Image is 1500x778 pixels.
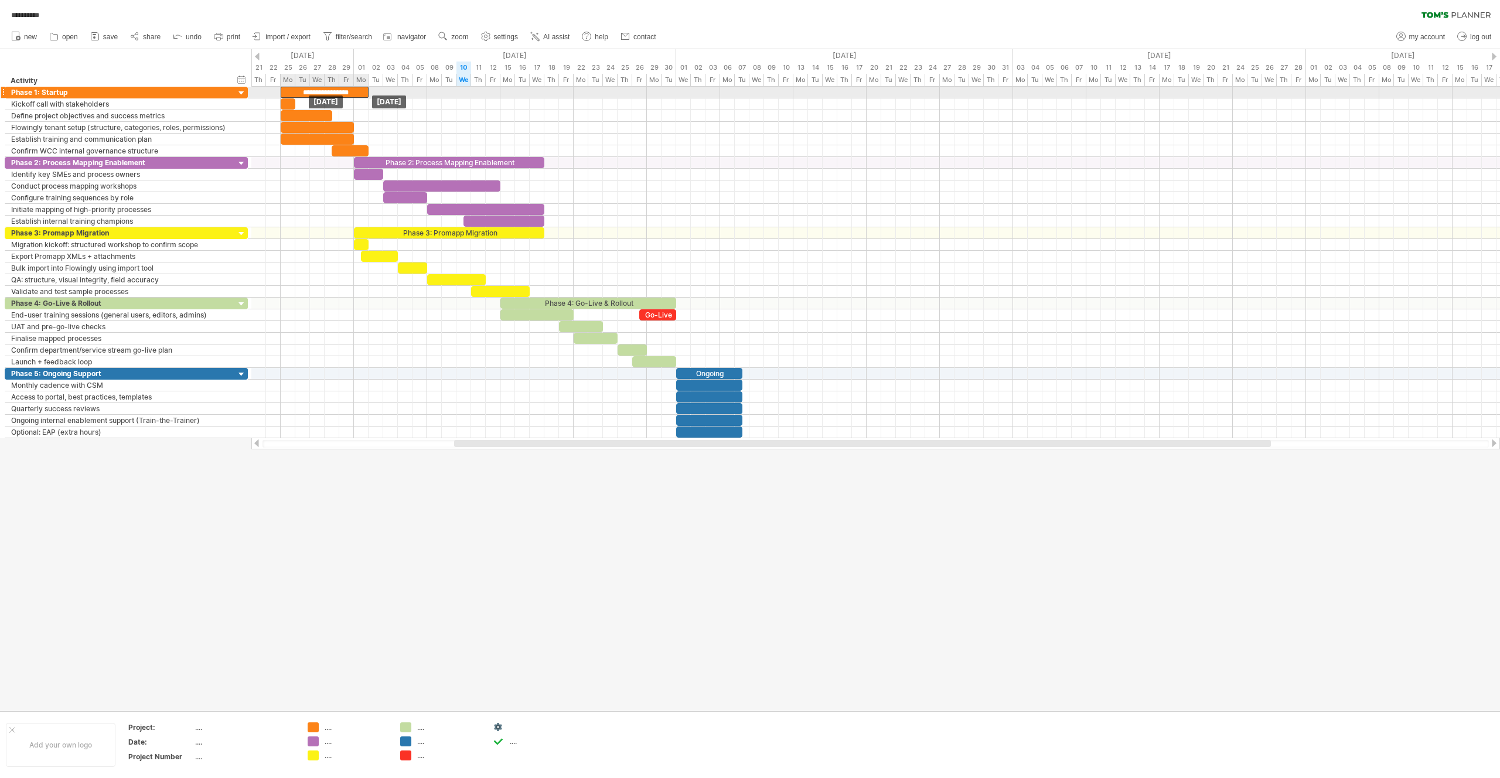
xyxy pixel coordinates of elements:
[1262,74,1277,86] div: Wednesday, 26 November 2025
[579,29,612,45] a: help
[417,750,481,760] div: ....
[128,722,193,732] div: Project:
[251,74,266,86] div: Thursday, 21 August 2025
[852,62,867,74] div: Friday, 17 October 2025
[369,74,383,86] div: Tuesday, 2 September 2025
[11,134,229,145] div: Establish training and communication plan
[808,74,823,86] div: Tuesday, 14 October 2025
[1470,33,1491,41] span: log out
[11,333,229,344] div: Finalise mapped processes
[632,62,647,74] div: Friday, 26 September 2025
[427,74,442,86] div: Monday, 8 September 2025
[456,74,471,86] div: Wednesday, 10 September 2025
[676,368,742,379] div: Ongoing
[339,62,354,74] div: Friday, 29 August 2025
[11,110,229,121] div: Define project objectives and success metrics
[325,74,339,86] div: Thursday, 28 August 2025
[735,62,749,74] div: Tuesday, 7 October 2025
[24,33,37,41] span: new
[1379,74,1394,86] div: Monday, 8 December 2025
[1291,74,1306,86] div: Friday, 28 November 2025
[720,74,735,86] div: Monday, 6 October 2025
[1306,74,1321,86] div: Monday, 1 December 2025
[211,29,244,45] a: print
[1350,74,1365,86] div: Thursday, 4 December 2025
[471,74,486,86] div: Thursday, 11 September 2025
[676,49,1013,62] div: October 2025
[749,74,764,86] div: Wednesday, 8 October 2025
[1321,74,1335,86] div: Tuesday, 2 December 2025
[456,62,471,74] div: Wednesday, 10 September 2025
[691,62,705,74] div: Thursday, 2 October 2025
[1438,74,1453,86] div: Friday, 12 December 2025
[530,62,544,74] div: Wednesday, 17 September 2025
[1072,62,1086,74] div: Friday, 7 November 2025
[500,298,676,309] div: Phase 4: Go-Live & Rollout
[500,74,515,86] div: Monday, 15 September 2025
[969,74,984,86] div: Wednesday, 29 October 2025
[515,74,530,86] div: Tuesday, 16 September 2025
[451,33,468,41] span: zoom
[588,74,603,86] div: Tuesday, 23 September 2025
[603,62,618,74] div: Wednesday, 24 September 2025
[1262,62,1277,74] div: Wednesday, 26 November 2025
[309,95,343,108] div: [DATE]
[1247,62,1262,74] div: Tuesday, 25 November 2025
[471,62,486,74] div: Thursday, 11 September 2025
[383,62,398,74] div: Wednesday, 3 September 2025
[486,74,500,86] div: Friday, 12 September 2025
[11,251,229,262] div: Export Promapp XMLs + attachments
[1306,62,1321,74] div: Monday, 1 December 2025
[354,157,544,168] div: Phase 2: Process Mapping Enablement
[808,62,823,74] div: Tuesday, 14 October 2025
[1233,62,1247,74] div: Monday, 24 November 2025
[543,33,570,41] span: AI assist
[336,33,372,41] span: filter/search
[325,750,388,760] div: ....
[325,722,388,732] div: ....
[1409,62,1423,74] div: Wednesday, 10 December 2025
[1423,74,1438,86] div: Thursday, 11 December 2025
[1086,74,1101,86] div: Monday, 10 November 2025
[896,62,911,74] div: Wednesday, 22 October 2025
[779,74,793,86] div: Friday, 10 October 2025
[11,157,229,168] div: Phase 2: Process Mapping Enablement
[595,33,608,41] span: help
[1130,74,1145,86] div: Thursday, 13 November 2025
[1057,74,1072,86] div: Thursday, 6 November 2025
[837,62,852,74] div: Thursday, 16 October 2025
[867,74,881,86] div: Monday, 20 October 2025
[494,33,518,41] span: settings
[417,722,481,732] div: ....
[325,736,388,746] div: ....
[11,321,229,332] div: UAT and pre-go-live checks
[998,62,1013,74] div: Friday, 31 October 2025
[310,62,325,74] div: Wednesday, 27 August 2025
[398,62,412,74] div: Thursday, 4 September 2025
[676,74,691,86] div: Wednesday, 1 October 2025
[705,74,720,86] div: Friday, 3 October 2025
[574,62,588,74] div: Monday, 22 September 2025
[325,62,339,74] div: Thursday, 28 August 2025
[764,74,779,86] div: Thursday, 9 October 2025
[1086,62,1101,74] div: Monday, 10 November 2025
[11,227,229,238] div: Phase 3: Promapp Migration
[11,309,229,320] div: End-user training sessions (general users, editors, admins)
[1365,74,1379,86] div: Friday, 5 December 2025
[662,74,676,86] div: Tuesday, 30 September 2025
[1013,62,1028,74] div: Monday, 3 November 2025
[11,426,229,438] div: Optional: EAP (extra hours)
[911,74,925,86] div: Thursday, 23 October 2025
[896,74,911,86] div: Wednesday, 22 October 2025
[852,74,867,86] div: Friday, 17 October 2025
[662,62,676,74] div: Tuesday, 30 September 2025
[632,74,647,86] div: Friday, 26 September 2025
[435,29,472,45] a: zoom
[1204,74,1218,86] div: Thursday, 20 November 2025
[603,74,618,86] div: Wednesday, 24 September 2025
[1394,74,1409,86] div: Tuesday, 9 December 2025
[1116,62,1130,74] div: Wednesday, 12 November 2025
[1277,74,1291,86] div: Thursday, 27 November 2025
[11,403,229,414] div: Quarterly success reviews
[1042,62,1057,74] div: Wednesday, 5 November 2025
